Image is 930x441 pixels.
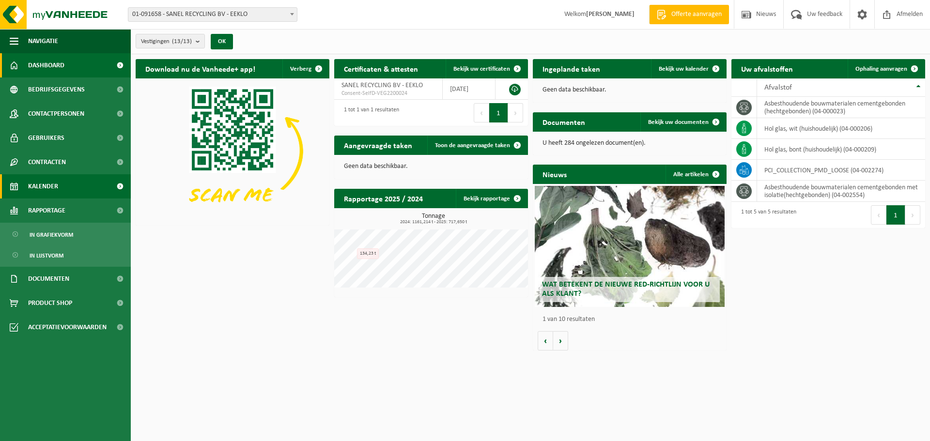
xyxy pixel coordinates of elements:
[453,66,510,72] span: Bekijk uw certificaten
[341,82,423,89] span: SANEL RECYCLING BV - EEKLO
[508,103,523,122] button: Next
[456,189,527,208] a: Bekijk rapportage
[533,112,595,131] h2: Documenten
[651,59,726,78] a: Bekijk uw kalender
[542,87,717,93] p: Geen data beschikbaar.
[128,7,297,22] span: 01-091658 - SANEL RECYCLING BV - EEKLO
[28,29,58,53] span: Navigatie
[905,205,920,225] button: Next
[28,77,85,102] span: Bedrijfsgegevens
[28,267,69,291] span: Documenten
[489,103,508,122] button: 1
[535,186,725,307] a: Wat betekent de nieuwe RED-richtlijn voor u als klant?
[757,118,925,139] td: hol glas, wit (huishoudelijk) (04-000206)
[731,59,803,78] h2: Uw afvalstoffen
[28,102,84,126] span: Contactpersonen
[649,5,729,24] a: Offerte aanvragen
[446,59,527,78] a: Bekijk uw certificaten
[757,139,925,160] td: hol glas, bont (huishoudelijk) (04-000209)
[855,66,907,72] span: Ophaling aanvragen
[435,142,510,149] span: Toon de aangevraagde taken
[28,315,107,339] span: Acceptatievoorwaarden
[757,160,925,181] td: PCI_COLLECTION_PMD_LOOSE (04-002274)
[28,53,64,77] span: Dashboard
[339,102,399,123] div: 1 tot 1 van 1 resultaten
[553,331,568,350] button: Volgende
[871,205,886,225] button: Previous
[136,34,205,48] button: Vestigingen(13/13)
[666,165,726,184] a: Alle artikelen
[443,78,496,100] td: [DATE]
[339,213,528,225] h3: Tonnage
[30,246,63,265] span: In lijstvorm
[648,119,709,125] span: Bekijk uw documenten
[2,225,128,243] a: In grafiekvorm
[334,59,428,78] h2: Certificaten & attesten
[136,78,329,224] img: Download de VHEPlus App
[542,140,717,147] p: U heeft 284 ongelezen document(en).
[172,38,192,45] count: (13/13)
[757,181,925,202] td: asbesthoudende bouwmaterialen cementgebonden met isolatie(hechtgebonden) (04-002554)
[848,59,924,78] a: Ophaling aanvragen
[334,189,433,208] h2: Rapportage 2025 / 2024
[28,291,72,315] span: Product Shop
[764,84,792,91] span: Afvalstof
[586,11,635,18] strong: [PERSON_NAME]
[542,316,722,323] p: 1 van 10 resultaten
[290,66,311,72] span: Verberg
[886,205,905,225] button: 1
[30,226,73,244] span: In grafiekvorm
[334,136,422,154] h2: Aangevraagde taken
[659,66,709,72] span: Bekijk uw kalender
[282,59,328,78] button: Verberg
[341,90,435,97] span: Consent-SelfD-VEG2200024
[28,174,58,198] span: Kalender
[538,331,553,350] button: Vorige
[2,246,128,264] a: In lijstvorm
[640,112,726,132] a: Bekijk uw documenten
[28,198,65,223] span: Rapportage
[28,150,66,174] span: Contracten
[28,126,64,150] span: Gebruikers
[141,34,192,49] span: Vestigingen
[357,248,379,259] div: 134,23 t
[211,34,233,49] button: OK
[427,136,527,155] a: Toon de aangevraagde taken
[533,165,576,183] h2: Nieuws
[474,103,489,122] button: Previous
[736,204,796,226] div: 1 tot 5 van 5 resultaten
[136,59,265,78] h2: Download nu de Vanheede+ app!
[339,220,528,225] span: 2024: 1161,214 t - 2025: 717,650 t
[128,8,297,21] span: 01-091658 - SANEL RECYCLING BV - EEKLO
[344,163,518,170] p: Geen data beschikbaar.
[533,59,610,78] h2: Ingeplande taken
[669,10,724,19] span: Offerte aanvragen
[757,97,925,118] td: asbesthoudende bouwmaterialen cementgebonden (hechtgebonden) (04-000023)
[542,281,710,298] span: Wat betekent de nieuwe RED-richtlijn voor u als klant?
